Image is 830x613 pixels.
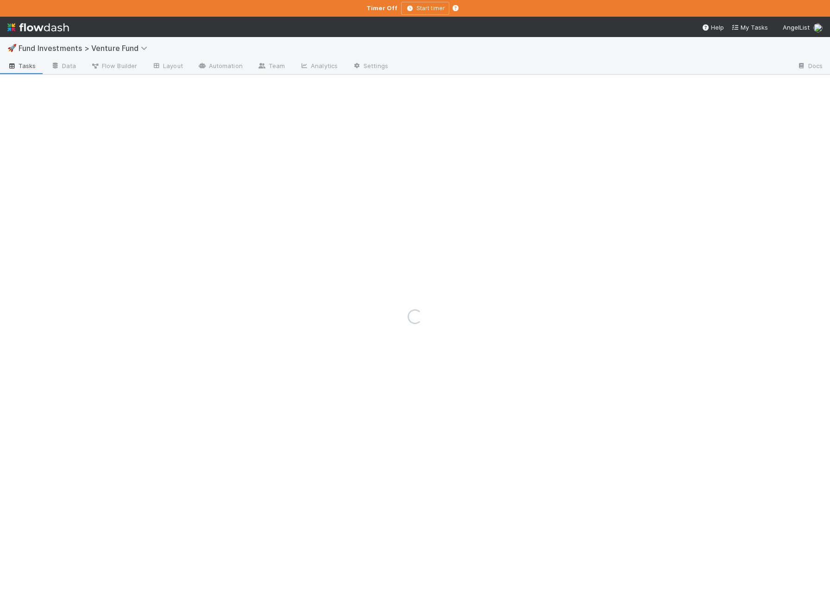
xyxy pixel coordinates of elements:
img: logo-inverted-e16ddd16eac7371096b0.svg [7,19,69,35]
img: avatar_12dd09bb-393f-4edb-90ff-b12147216d3f.png [813,23,823,32]
strong: Timer Off [366,4,397,12]
a: My Tasks [731,23,768,32]
div: Help [702,23,724,32]
span: My Tasks [731,24,768,31]
button: Start timer [401,2,449,15]
span: AngelList [783,24,810,31]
